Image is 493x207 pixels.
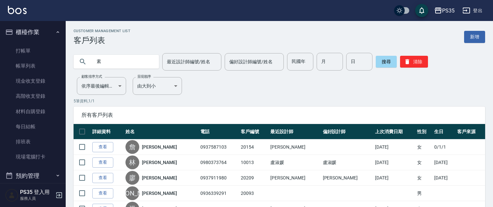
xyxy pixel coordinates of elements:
button: 清除 [400,56,428,68]
td: [PERSON_NAME] [269,139,321,155]
input: 搜尋關鍵字 [92,53,154,71]
a: [PERSON_NAME] [142,190,177,197]
th: 性別 [415,124,433,139]
th: 生日 [433,124,455,139]
div: 依序最後編輯時間 [77,77,126,95]
a: 帳單列表 [3,58,63,73]
a: 打帳單 [3,43,63,58]
button: save [415,4,428,17]
td: 女 [415,155,433,170]
td: [PERSON_NAME] [269,170,321,186]
td: [DATE] [433,155,455,170]
td: 盧淑媛 [321,155,373,170]
a: 每日結帳 [3,119,63,134]
h5: PS35 登入用 [20,189,54,196]
td: 0/1/1 [433,139,455,155]
a: 查看 [92,173,113,183]
th: 客戶編號 [239,124,269,139]
button: 登出 [460,5,485,17]
div: [PERSON_NAME] [125,186,139,200]
div: 由大到小 [133,77,182,95]
div: 詹 [125,140,139,154]
img: Logo [8,6,27,14]
a: [PERSON_NAME] [142,144,177,150]
div: PS35 [442,7,455,15]
a: 查看 [92,157,113,168]
td: [DATE] [373,155,415,170]
button: 搜尋 [376,56,397,68]
th: 姓名 [124,124,199,139]
img: Person [5,189,18,202]
th: 詳細資料 [91,124,124,139]
a: [PERSON_NAME] [142,159,177,166]
th: 偏好設計師 [321,124,373,139]
td: 20093 [239,186,269,201]
td: 20209 [239,170,269,186]
td: [DATE] [373,139,415,155]
a: 查看 [92,188,113,198]
a: 新增 [464,31,485,43]
a: 現場電腦打卡 [3,149,63,164]
th: 客戶來源 [456,124,485,139]
p: 服務人員 [20,196,54,201]
td: [DATE] [373,170,415,186]
td: 女 [415,139,433,155]
h2: Customer Management List [74,29,130,33]
a: 現金收支登錄 [3,73,63,89]
td: 0980373764 [199,155,239,170]
label: 顧客排序方式 [81,74,102,79]
td: 10013 [239,155,269,170]
div: 廖 [125,171,139,185]
td: [DATE] [433,170,455,186]
th: 最近設計師 [269,124,321,139]
a: 排班表 [3,134,63,149]
td: 20154 [239,139,269,155]
a: 材料自購登錄 [3,104,63,119]
td: 女 [415,170,433,186]
span: 所有客戶列表 [81,112,477,118]
a: 查看 [92,142,113,152]
td: 0937587103 [199,139,239,155]
th: 電話 [199,124,239,139]
button: 櫃檯作業 [3,24,63,41]
td: 0937911980 [199,170,239,186]
button: PS35 [432,4,457,17]
p: 5 筆資料, 1 / 1 [74,98,485,104]
a: [PERSON_NAME] [142,175,177,181]
button: 預約管理 [3,167,63,184]
a: 高階收支登錄 [3,89,63,104]
div: 林 [125,155,139,169]
h3: 客戶列表 [74,36,130,45]
td: 盧淑媛 [269,155,321,170]
td: 0936339291 [199,186,239,201]
td: 男 [415,186,433,201]
th: 上次消費日期 [373,124,415,139]
label: 呈現順序 [137,74,151,79]
td: [PERSON_NAME] [321,170,373,186]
